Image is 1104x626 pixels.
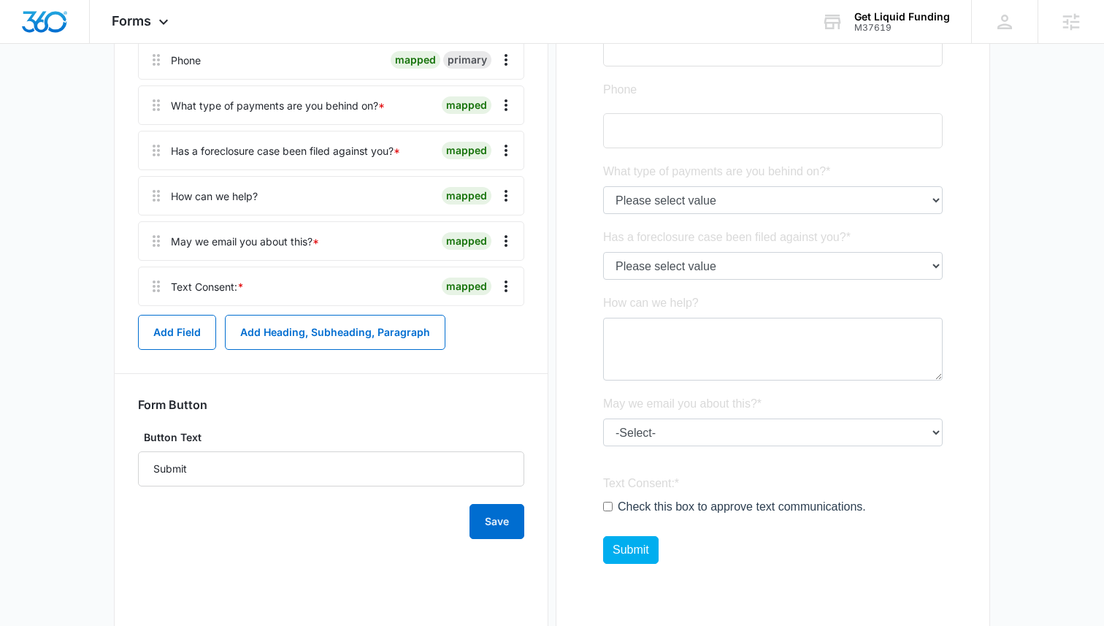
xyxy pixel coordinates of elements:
[494,275,518,298] button: Overflow Menu
[138,315,216,350] button: Add Field
[494,229,518,253] button: Overflow Menu
[138,397,207,412] h3: Form Button
[442,278,491,295] div: mapped
[391,51,440,69] div: mapped
[442,96,491,114] div: mapped
[442,232,491,250] div: mapped
[494,48,518,72] button: Overflow Menu
[494,139,518,162] button: Overflow Menu
[112,13,151,28] span: Forms
[442,142,491,159] div: mapped
[442,187,491,205] div: mapped
[225,315,445,350] button: Add Heading, Subheading, Paragraph
[15,581,263,598] label: Check this box to approve text communications.
[494,93,518,117] button: Overflow Menu
[171,53,201,68] div: Phone
[854,11,950,23] div: account name
[138,430,524,446] label: Button Text
[494,184,518,207] button: Overflow Menu
[171,234,319,249] div: May we email you about this?
[171,143,400,159] div: Has a foreclosure case been filed against you?
[171,98,385,113] div: What type of payments are you behind on?
[854,23,950,33] div: account id
[443,51,491,69] div: primary
[171,188,258,204] div: How can we help?
[171,279,244,294] div: Text Consent:
[469,504,524,539] button: Save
